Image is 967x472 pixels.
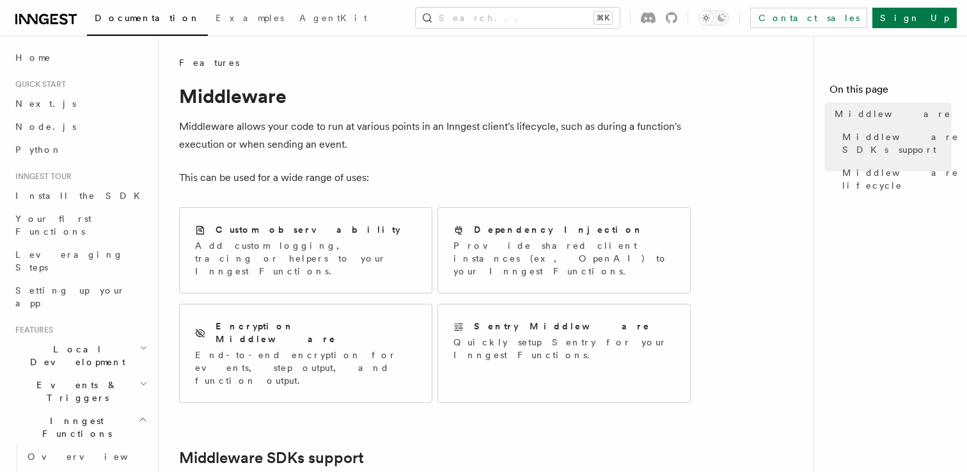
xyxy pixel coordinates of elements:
button: Events & Triggers [10,374,150,409]
a: AgentKit [292,4,375,35]
p: Add custom logging, tracing or helpers to your Inngest Functions. [195,239,416,278]
span: Home [15,51,51,64]
button: Inngest Functions [10,409,150,445]
span: Leveraging Steps [15,249,123,272]
a: Your first Functions [10,207,150,243]
span: Setting up your app [15,285,125,308]
span: Middleware SDKs support [842,130,959,156]
span: Events & Triggers [10,379,139,404]
h4: On this page [829,82,952,102]
a: Custom observabilityAdd custom logging, tracing or helpers to your Inngest Functions. [179,207,432,294]
button: Search...⌘K [416,8,620,28]
h2: Custom observability [216,223,400,236]
a: Middleware lifecycle [837,161,952,197]
span: AgentKit [299,13,367,23]
span: Install the SDK [15,191,148,201]
a: Documentation [87,4,208,36]
a: Sign Up [872,8,957,28]
span: Documentation [95,13,200,23]
p: Quickly setup Sentry for your Inngest Functions. [453,336,675,361]
button: Toggle dark mode [698,10,729,26]
a: Middleware SDKs support [837,125,952,161]
h1: Middleware [179,84,691,107]
a: Contact sales [750,8,867,28]
a: Middleware SDKs support [179,449,364,467]
span: Next.js [15,98,76,109]
span: Node.js [15,122,76,132]
a: Examples [208,4,292,35]
a: Middleware [829,102,952,125]
a: Home [10,46,150,69]
span: Examples [216,13,284,23]
p: Middleware allows your code to run at various points in an Inngest client's lifecycle, such as du... [179,118,691,153]
span: Local Development [10,343,139,368]
a: Sentry MiddlewareQuickly setup Sentry for your Inngest Functions. [437,304,691,403]
span: Inngest Functions [10,414,138,440]
span: Middleware [835,107,951,120]
a: Encryption MiddlewareEnd-to-end encryption for events, step output, and function output. [179,304,432,403]
span: Features [10,325,53,335]
span: Overview [28,452,159,462]
a: Setting up your app [10,279,150,315]
p: This can be used for a wide range of uses: [179,169,691,187]
h2: Encryption Middleware [216,320,416,345]
p: End-to-end encryption for events, step output, and function output. [195,349,416,387]
a: Dependency InjectionProvide shared client instances (ex, OpenAI) to your Inngest Functions. [437,207,691,294]
span: Features [179,56,239,69]
a: Leveraging Steps [10,243,150,279]
span: Middleware lifecycle [842,166,959,192]
span: Your first Functions [15,214,91,237]
a: Next.js [10,92,150,115]
a: Node.js [10,115,150,138]
button: Local Development [10,338,150,374]
a: Install the SDK [10,184,150,207]
span: Quick start [10,79,66,90]
p: Provide shared client instances (ex, OpenAI) to your Inngest Functions. [453,239,675,278]
span: Python [15,145,62,155]
a: Python [10,138,150,161]
a: Overview [22,445,150,468]
h2: Dependency Injection [474,223,643,236]
kbd: ⌘K [594,12,612,24]
h2: Sentry Middleware [474,320,650,333]
span: Inngest tour [10,171,72,182]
